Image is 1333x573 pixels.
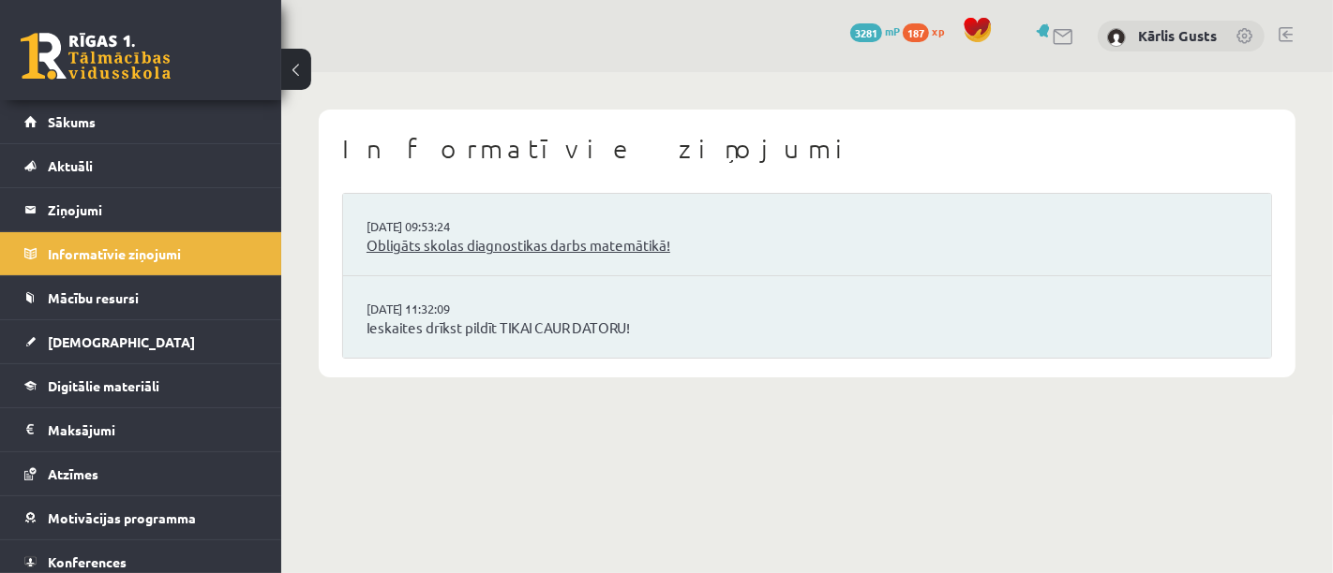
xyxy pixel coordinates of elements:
[1107,28,1126,47] img: Kārlis Gusts
[48,232,258,275] legend: Informatīvie ziņojumi
[367,317,1248,339] a: Ieskaites drīkst pildīt TIKAI CAUR DATORU!
[903,23,953,38] a: 187 xp
[885,23,900,38] span: mP
[367,235,1248,257] a: Obligāts skolas diagnostikas darbs matemātikā!
[48,113,96,130] span: Sākums
[850,23,882,42] span: 3281
[48,157,93,174] span: Aktuāli
[24,144,258,187] a: Aktuāli
[48,509,196,526] span: Motivācijas programma
[903,23,929,42] span: 187
[48,289,139,306] span: Mācību resursi
[24,452,258,495] a: Atzīmes
[850,23,900,38] a: 3281 mP
[932,23,944,38] span: xp
[24,188,258,231] a: Ziņojumi
[48,377,159,394] span: Digitālie materiāli
[24,364,258,407] a: Digitālie materiāli
[48,465,98,482] span: Atzīmes
[48,188,258,231] legend: Ziņojumi
[24,408,258,451] a: Maksājumi
[24,100,258,143] a: Sākums
[21,33,171,80] a: Rīgas 1. Tālmācības vidusskola
[342,133,1272,165] h1: Informatīvie ziņojumi
[48,408,258,451] legend: Maksājumi
[24,496,258,539] a: Motivācijas programma
[1138,26,1217,45] a: Kārlis Gusts
[367,300,507,318] a: [DATE] 11:32:09
[367,217,507,236] a: [DATE] 09:53:24
[24,276,258,319] a: Mācību resursi
[48,553,127,570] span: Konferences
[24,232,258,275] a: Informatīvie ziņojumi
[24,320,258,363] a: [DEMOGRAPHIC_DATA]
[48,333,195,350] span: [DEMOGRAPHIC_DATA]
